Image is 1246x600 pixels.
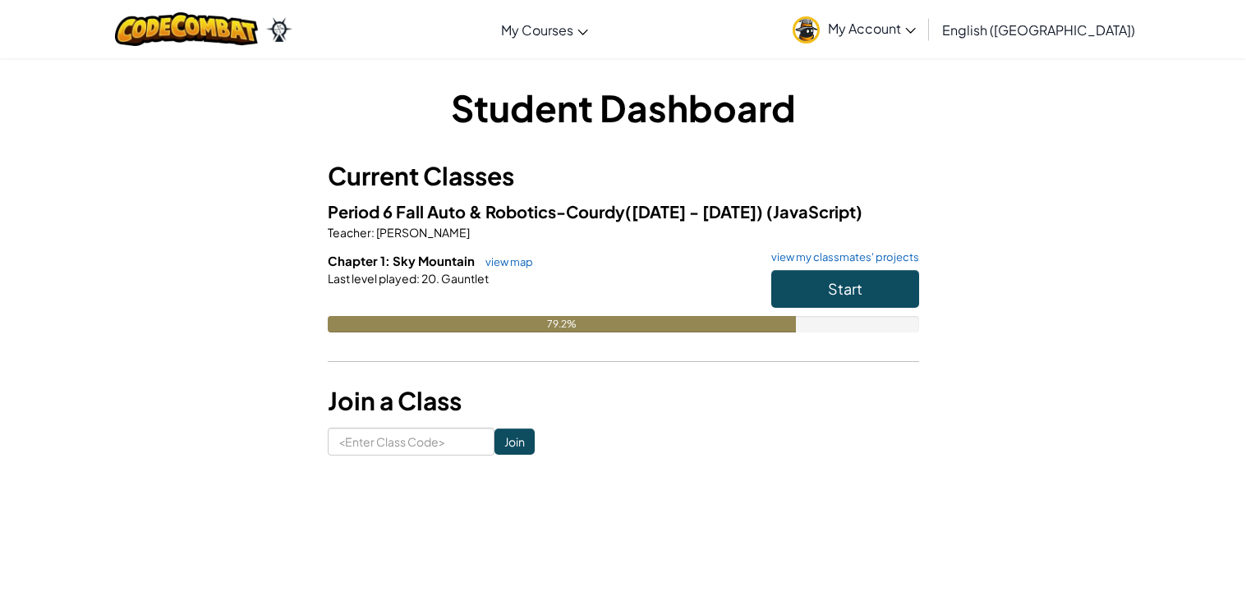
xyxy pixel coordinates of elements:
input: <Enter Class Code> [328,428,494,456]
img: avatar [793,16,820,44]
div: 79.2% [328,316,796,332]
button: Start [771,270,919,308]
span: Chapter 1: Sky Mountain [328,253,477,268]
span: 20. [420,271,439,286]
span: [PERSON_NAME] [375,225,470,240]
a: My Courses [493,7,596,52]
h3: Current Classes [328,158,919,195]
img: Ozaria [266,17,292,42]
span: Gauntlet [439,271,489,286]
span: Last level played [328,271,416,286]
h1: Student Dashboard [328,82,919,133]
a: view map [477,255,533,268]
span: English ([GEOGRAPHIC_DATA]) [942,21,1135,39]
a: English ([GEOGRAPHIC_DATA]) [934,7,1143,52]
input: Join [494,428,535,455]
span: Teacher [328,225,371,240]
span: My Courses [501,21,573,39]
img: CodeCombat logo [115,12,259,46]
a: view my classmates' projects [763,252,919,263]
span: : [416,271,420,286]
span: My Account [828,20,916,37]
span: Start [828,279,862,298]
span: Period 6 Fall Auto & Robotics-Courdy([DATE] - [DATE]) [328,201,766,222]
a: My Account [784,3,924,55]
span: : [371,225,375,240]
h3: Join a Class [328,382,919,419]
span: (JavaScript) [766,201,862,222]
